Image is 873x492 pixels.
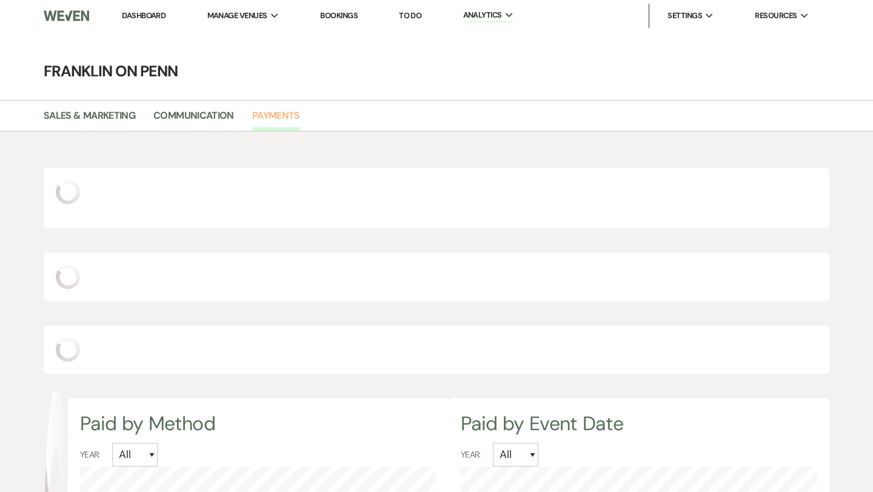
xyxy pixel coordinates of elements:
a: Communication [153,108,234,131]
img: loading spinner [56,265,80,289]
span: Year: [461,448,481,461]
a: Sales & Marketing [44,108,135,131]
span: Manage Venues [207,10,267,22]
span: Year: [80,448,100,461]
img: Weven Logo [44,3,89,28]
span: Settings [667,10,702,22]
a: Bookings [320,10,358,21]
a: Dashboard [122,10,166,21]
img: loading spinner [56,337,80,362]
img: loading spinner [56,180,80,204]
h4: Paid by Event Date [461,410,817,437]
a: Payments [252,108,300,131]
span: Analytics [463,9,502,21]
h4: Paid by Method [80,410,436,437]
span: Resources [755,10,797,22]
a: To Do [399,10,421,21]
